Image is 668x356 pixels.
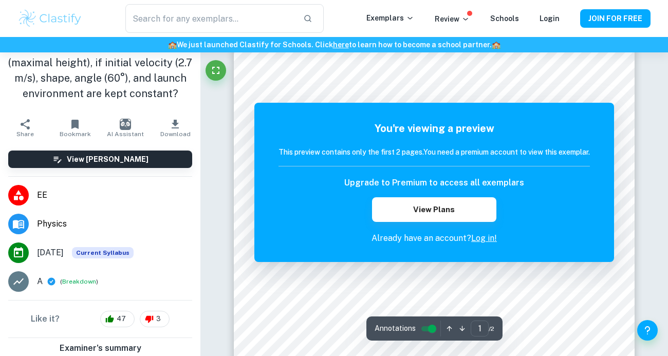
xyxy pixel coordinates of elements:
[50,114,101,142] button: Bookmark
[100,114,151,142] button: AI Assistant
[37,275,43,288] p: A
[206,60,226,81] button: Fullscreen
[125,4,295,33] input: Search for any exemplars...
[344,177,524,189] h6: Upgrade to Premium to access all exemplars
[160,130,191,138] span: Download
[16,130,34,138] span: Share
[435,13,470,25] p: Review
[168,41,177,49] span: 🏫
[492,41,500,49] span: 🏫
[8,151,192,168] button: View [PERSON_NAME]
[107,130,144,138] span: AI Assistant
[637,320,658,341] button: Help and Feedback
[72,247,134,258] span: Current Syllabus
[62,277,96,286] button: Breakdown
[490,14,519,23] a: Schools
[37,189,192,201] span: EE
[580,9,651,28] button: JOIN FOR FREE
[60,277,98,287] span: ( )
[471,233,497,243] a: Log in!
[372,197,496,222] button: View Plans
[151,114,201,142] button: Download
[111,314,132,324] span: 47
[279,232,590,245] p: Already have an account?
[2,39,666,50] h6: We just launched Clastify for Schools. Click to learn how to become a school partner.
[67,154,149,165] h6: View [PERSON_NAME]
[151,314,166,324] span: 3
[60,130,91,138] span: Bookmark
[375,323,416,334] span: Annotations
[366,12,414,24] p: Exemplars
[4,342,196,354] h6: Examiner's summary
[120,119,131,130] img: AI Assistant
[17,8,83,29] img: Clastify logo
[333,41,349,49] a: here
[37,218,192,230] span: Physics
[31,313,60,325] h6: Like it?
[279,121,590,136] h5: You're viewing a preview
[279,146,590,158] h6: This preview contains only the first 2 pages. You need a premium account to view this exemplar.
[540,14,560,23] a: Login
[140,311,170,327] div: 3
[489,324,494,333] span: / 2
[37,247,64,259] span: [DATE]
[72,247,134,258] div: This exemplar is based on the current syllabus. Feel free to refer to it for inspiration/ideas wh...
[100,311,135,327] div: 47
